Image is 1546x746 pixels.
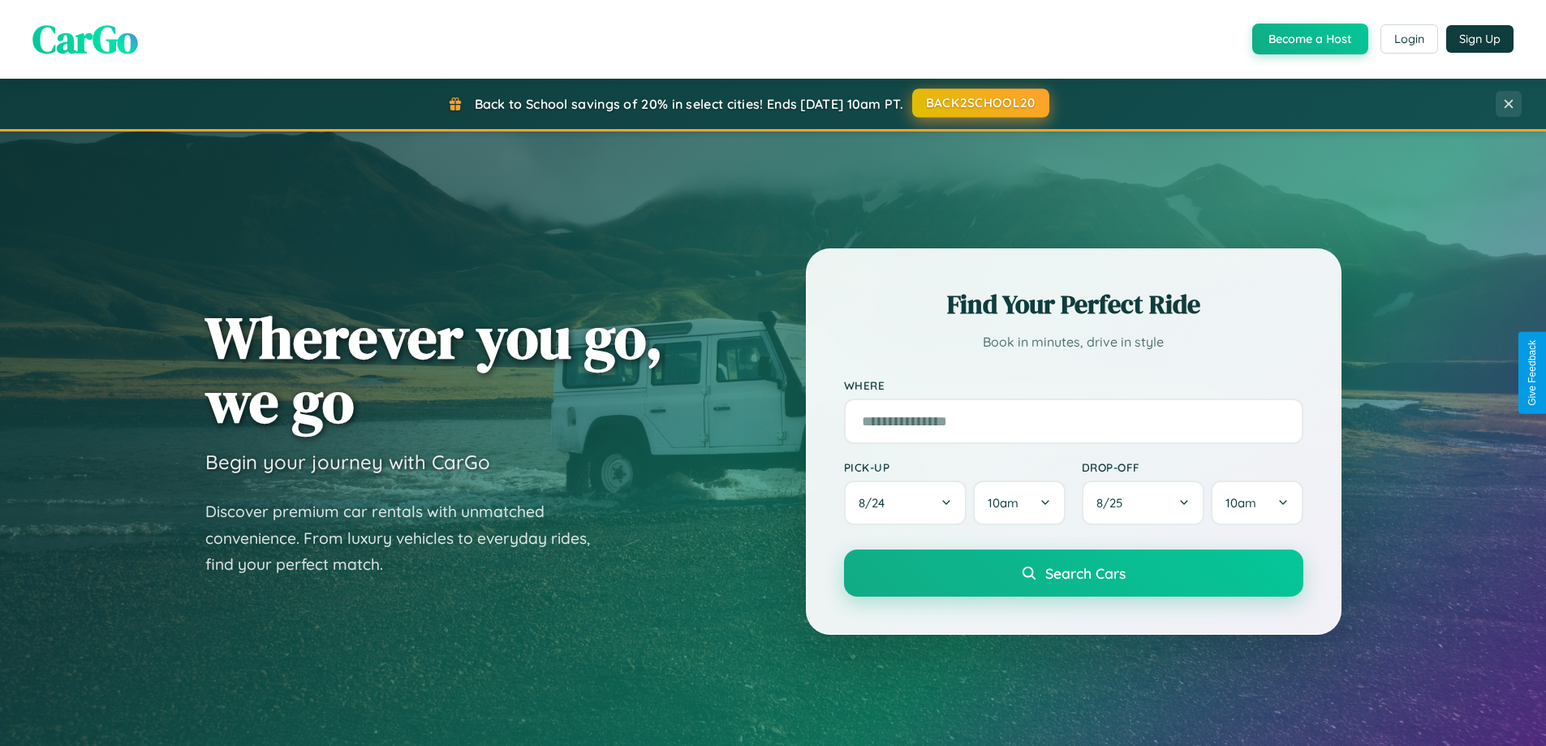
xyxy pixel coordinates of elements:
button: Become a Host [1252,24,1368,54]
span: Search Cars [1045,564,1126,582]
button: 8/24 [844,481,967,525]
button: 8/25 [1082,481,1205,525]
label: Drop-off [1082,460,1303,474]
button: Sign Up [1446,25,1514,53]
label: Pick-up [844,460,1066,474]
button: 10am [973,481,1065,525]
span: 10am [988,495,1018,511]
button: 10am [1211,481,1303,525]
label: Where [844,378,1303,392]
span: CarGo [32,12,138,66]
h2: Find Your Perfect Ride [844,287,1303,322]
span: 8 / 25 [1096,495,1130,511]
span: 8 / 24 [859,495,893,511]
div: Give Feedback [1527,340,1538,406]
p: Discover premium car rentals with unmatched convenience. From luxury vehicles to everyday rides, ... [205,498,611,578]
button: Search Cars [844,550,1303,597]
h3: Begin your journey with CarGo [205,450,490,474]
button: BACK2SCHOOL20 [912,88,1049,118]
p: Book in minutes, drive in style [844,330,1303,354]
span: 10am [1225,495,1256,511]
h1: Wherever you go, we go [205,305,663,433]
button: Login [1380,24,1438,54]
span: Back to School savings of 20% in select cities! Ends [DATE] 10am PT. [475,96,903,112]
